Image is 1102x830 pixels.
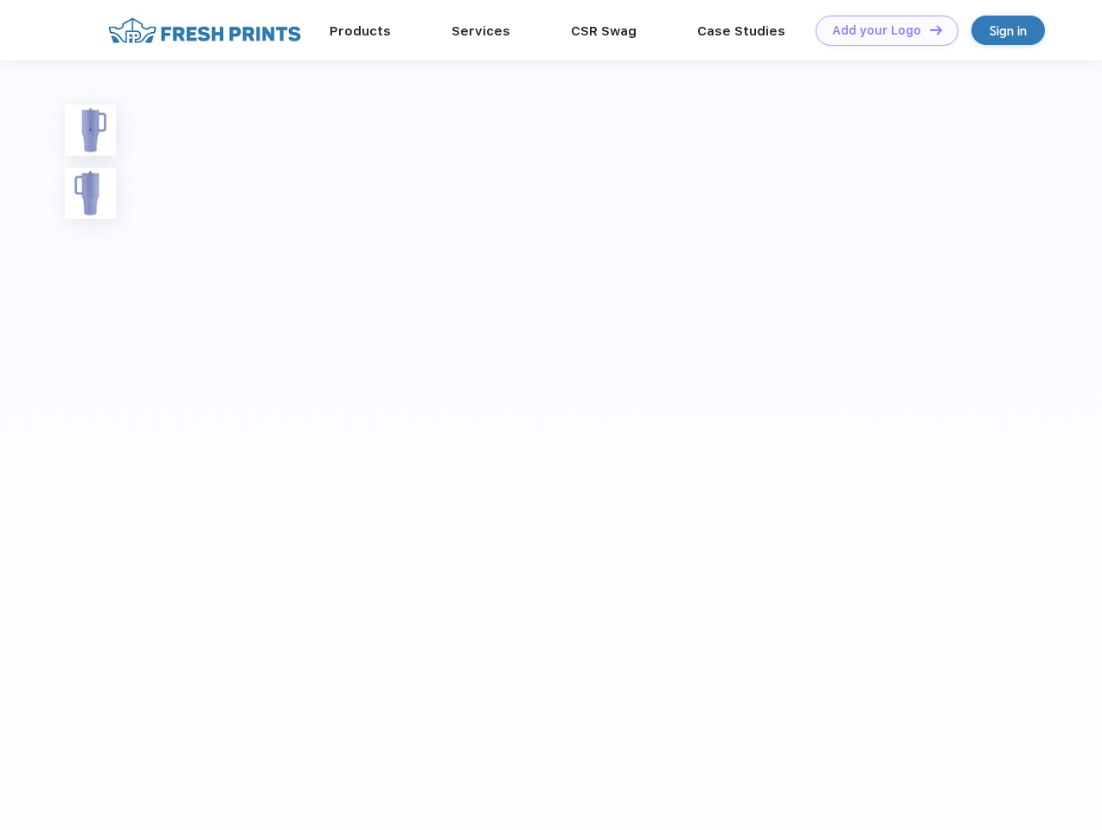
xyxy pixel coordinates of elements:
[832,23,921,38] div: Add your Logo
[971,16,1045,45] a: Sign in
[65,168,116,219] img: func=resize&h=100
[103,16,306,46] img: fo%20logo%202.webp
[930,25,942,35] img: DT
[330,23,391,39] a: Products
[990,21,1027,41] div: Sign in
[65,105,116,156] img: func=resize&h=100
